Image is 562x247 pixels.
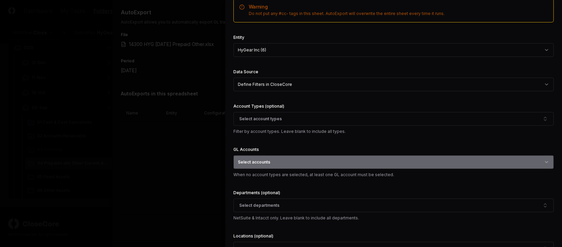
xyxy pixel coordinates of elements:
button: Select accounts [233,155,554,169]
label: Locations (optional) [233,233,273,238]
h5: Warning [239,4,548,9]
label: GL Accounts [233,147,259,152]
p: When no account types are selected, at least one GL account must be selected. [233,172,554,178]
div: Do not put any #cc- tags in this sheet. AutoExport will overwrite the entire sheet every time it ... [239,11,548,17]
label: Data Source [233,69,258,74]
p: Filter by account types. Leave blank to include all types. [233,128,554,135]
span: Select departments [239,202,279,209]
label: Departments (optional) [233,190,280,195]
label: Account Types (optional) [233,104,284,109]
p: NetSuite & Intacct only. Leave blank to include all departments. [233,215,554,221]
span: Select account types [239,116,282,122]
label: Entity [233,35,244,40]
